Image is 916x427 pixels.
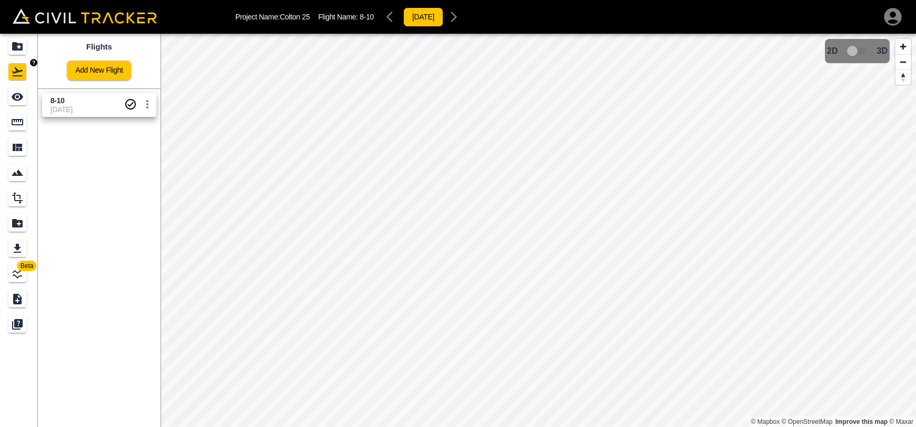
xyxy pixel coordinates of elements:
button: Zoom in [895,39,911,54]
a: Map feedback [835,418,888,425]
span: 8-10 [360,13,374,21]
a: Maxar [889,418,913,425]
img: Civil Tracker [13,8,157,23]
p: Flight Name: [318,13,374,21]
button: [DATE] [403,7,443,27]
a: OpenStreetMap [782,418,833,425]
button: Zoom out [895,54,911,69]
p: Project Name: Colton 25 [235,13,310,21]
span: 3D [877,46,888,56]
span: 2D [827,46,838,56]
button: Reset bearing to north [895,69,911,85]
a: Mapbox [751,418,780,425]
span: 3D model not uploaded yet [842,41,873,61]
canvas: Map [161,34,916,427]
